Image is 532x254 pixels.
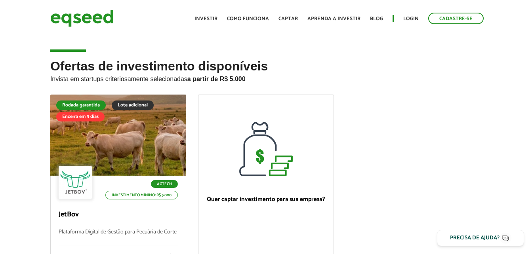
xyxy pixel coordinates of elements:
[403,16,419,21] a: Login
[278,16,298,21] a: Captar
[428,13,484,24] a: Cadastre-se
[50,59,482,95] h2: Ofertas de investimento disponíveis
[59,229,178,246] p: Plataforma Digital de Gestão para Pecuária de Corte
[50,8,114,29] img: EqSeed
[50,73,482,83] p: Invista em startups criteriosamente selecionadas
[105,191,178,199] p: Investimento mínimo: R$ 5.000
[307,16,360,21] a: Aprenda a investir
[56,100,106,110] div: Rodada garantida
[59,210,178,219] p: JetBov
[370,16,383,21] a: Blog
[112,100,154,110] div: Lote adicional
[194,16,217,21] a: Investir
[187,76,246,82] strong: a partir de R$ 5.000
[206,196,326,203] p: Quer captar investimento para sua empresa?
[151,180,178,188] p: Agtech
[56,112,105,121] div: Encerra em 3 dias
[227,16,269,21] a: Como funciona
